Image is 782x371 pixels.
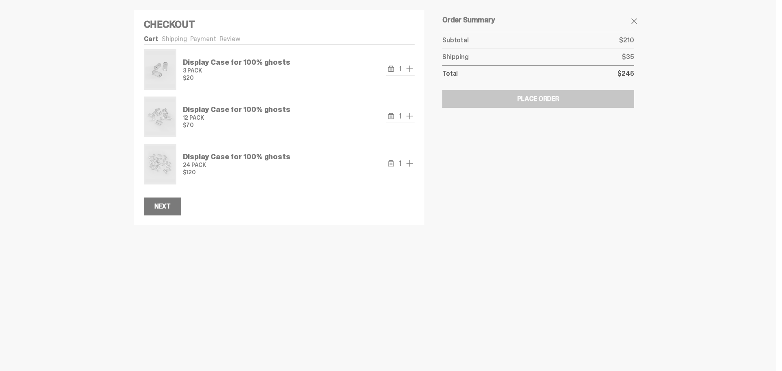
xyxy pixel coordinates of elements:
[144,35,158,43] a: Cart
[183,75,290,81] p: $20
[145,145,175,183] img: Display Case for 100% ghosts
[396,160,405,167] span: 1
[183,122,290,128] p: $70
[145,98,175,136] img: Display Case for 100% ghosts
[442,16,634,24] h5: Order Summary
[183,162,290,168] p: 24 PACK
[386,111,396,121] button: remove
[405,158,415,168] button: add one
[183,115,290,121] p: 12 PACK
[622,54,634,60] p: $35
[617,70,634,77] p: $245
[145,51,175,88] img: Display Case for 100% ghosts
[442,90,634,108] button: Place Order
[405,111,415,121] button: add one
[183,153,290,160] p: Display Case for 100% ghosts
[405,64,415,74] button: add one
[144,20,415,29] h4: Checkout
[517,96,559,102] div: Place Order
[162,35,187,43] a: Shipping
[183,106,290,113] p: Display Case for 100% ghosts
[144,198,181,215] button: Next
[396,65,405,72] span: 1
[386,64,396,74] button: remove
[154,203,171,210] div: Next
[183,169,290,175] p: $120
[442,54,469,60] p: Shipping
[386,158,396,168] button: remove
[183,68,290,73] p: 3 PACK
[442,70,458,77] p: Total
[183,59,290,66] p: Display Case for 100% ghosts
[396,112,405,120] span: 1
[442,37,469,44] p: Subtotal
[619,37,634,44] p: $210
